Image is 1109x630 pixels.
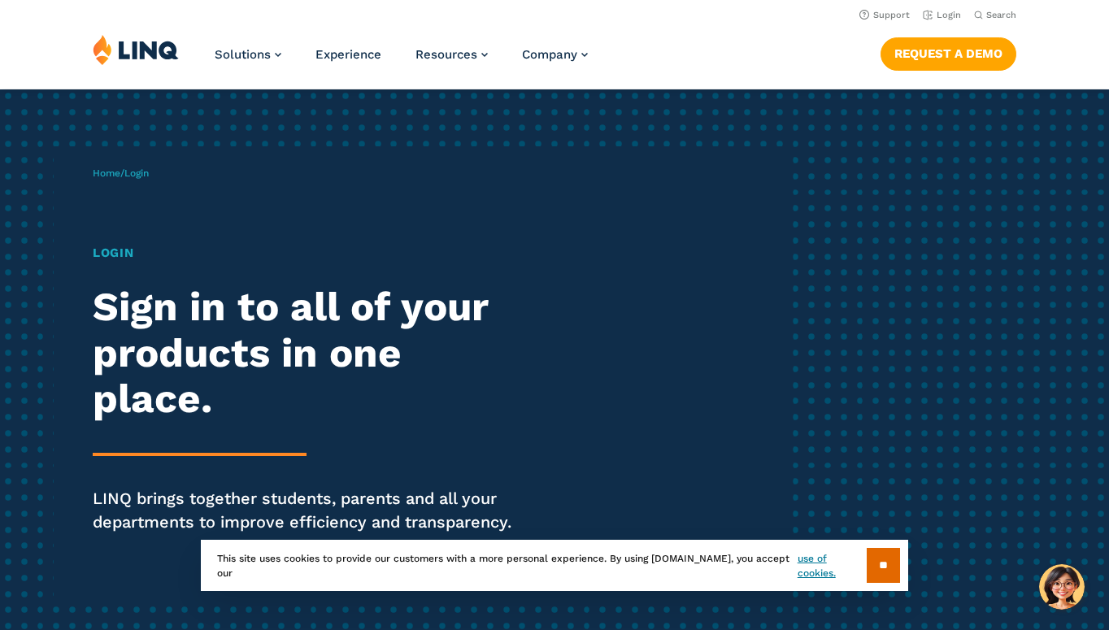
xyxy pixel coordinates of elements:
button: Hello, have a question? Let’s chat. [1039,564,1085,610]
div: This site uses cookies to provide our customers with a more personal experience. By using [DOMAIN... [201,540,908,591]
a: Support [859,10,910,20]
a: Solutions [215,47,281,62]
a: Experience [315,47,381,62]
a: Home [93,167,120,179]
nav: Button Navigation [881,34,1016,70]
a: use of cookies. [798,551,867,580]
img: LINQ | K‑12 Software [93,34,179,65]
span: / [93,167,149,179]
a: Login [923,10,961,20]
p: LINQ brings together students, parents and all your departments to improve efficiency and transpa... [93,487,520,533]
nav: Primary Navigation [215,34,588,88]
span: Solutions [215,47,271,62]
span: Login [124,167,149,179]
span: Resources [415,47,477,62]
button: Open Search Bar [974,9,1016,21]
span: Company [522,47,577,62]
h2: Sign in to all of your products in one place. [93,284,520,422]
span: Search [986,10,1016,20]
a: Company [522,47,588,62]
a: Resources [415,47,488,62]
a: Request a Demo [881,37,1016,70]
h1: Login [93,244,520,263]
